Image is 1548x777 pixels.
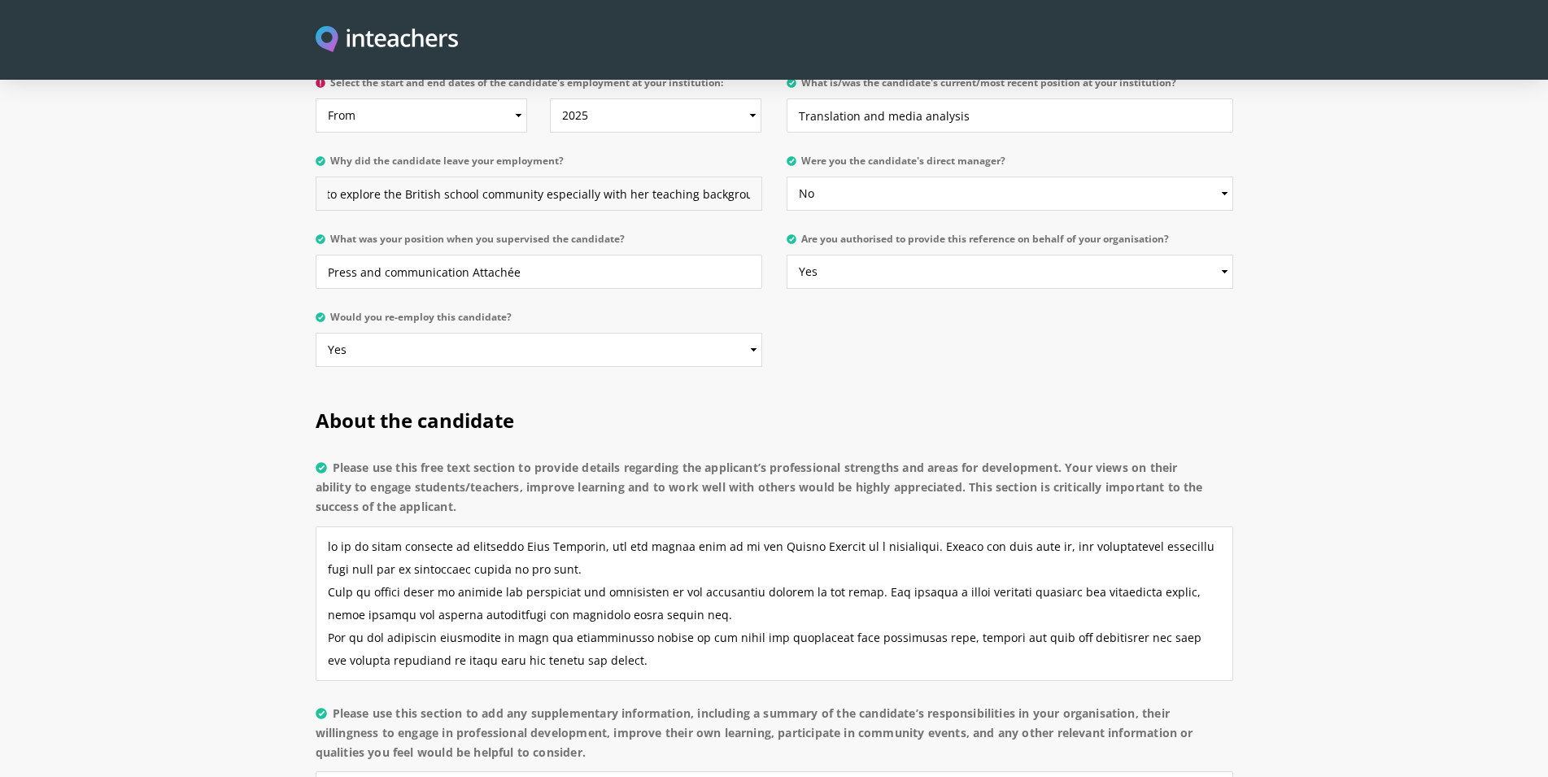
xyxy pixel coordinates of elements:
label: Why did the candidate leave your employment? [316,155,762,177]
label: Are you authorised to provide this reference on behalf of your organisation? [787,234,1233,255]
img: Inteachers [316,26,459,55]
label: What was your position when you supervised the candidate? [316,234,762,255]
span: About the candidate [316,407,514,434]
label: Select the start and end dates of the candidate's employment at your institution: [316,77,762,98]
a: Visit this site's homepage [316,26,459,55]
label: Please use this section to add any supplementary information, including a summary of the candidat... [316,704,1233,772]
label: What is/was the candidate's current/most recent position at your institution? [787,77,1233,98]
label: Please use this free text section to provide details regarding the applicant’s professional stren... [316,458,1233,526]
label: Were you the candidate's direct manager? [787,155,1233,177]
label: Would you re-employ this candidate? [316,312,762,333]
